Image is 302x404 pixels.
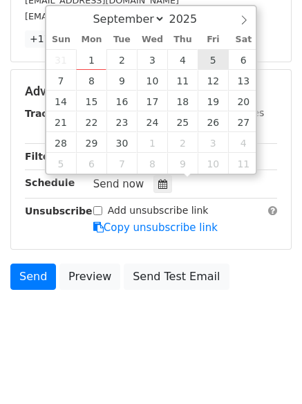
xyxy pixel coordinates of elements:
[25,177,75,188] strong: Schedule
[137,132,167,153] span: October 1, 2025
[25,151,60,162] strong: Filters
[106,91,137,111] span: September 16, 2025
[198,70,228,91] span: September 12, 2025
[46,111,77,132] span: September 21, 2025
[167,111,198,132] span: September 25, 2025
[228,132,258,153] span: October 4, 2025
[228,49,258,70] span: September 6, 2025
[106,111,137,132] span: September 23, 2025
[76,35,106,44] span: Mon
[198,153,228,174] span: October 10, 2025
[167,70,198,91] span: September 11, 2025
[137,153,167,174] span: October 8, 2025
[25,30,83,48] a: +17 more
[46,132,77,153] span: September 28, 2025
[46,35,77,44] span: Sun
[228,35,258,44] span: Sat
[46,91,77,111] span: September 14, 2025
[46,153,77,174] span: October 5, 2025
[198,35,228,44] span: Fri
[106,70,137,91] span: September 9, 2025
[228,70,258,91] span: September 13, 2025
[198,132,228,153] span: October 3, 2025
[76,153,106,174] span: October 6, 2025
[106,35,137,44] span: Tue
[124,264,229,290] a: Send Test Email
[46,70,77,91] span: September 7, 2025
[25,11,179,21] small: [EMAIL_ADDRESS][DOMAIN_NAME]
[76,70,106,91] span: September 8, 2025
[25,84,277,99] h5: Advanced
[106,153,137,174] span: October 7, 2025
[108,203,209,218] label: Add unsubscribe link
[198,49,228,70] span: September 5, 2025
[25,205,93,217] strong: Unsubscribe
[228,153,258,174] span: October 11, 2025
[198,91,228,111] span: September 19, 2025
[167,153,198,174] span: October 9, 2025
[93,221,218,234] a: Copy unsubscribe link
[233,338,302,404] iframe: Chat Widget
[137,49,167,70] span: September 3, 2025
[46,49,77,70] span: August 31, 2025
[106,49,137,70] span: September 2, 2025
[93,178,144,190] span: Send now
[59,264,120,290] a: Preview
[167,35,198,44] span: Thu
[137,70,167,91] span: September 10, 2025
[137,35,167,44] span: Wed
[76,91,106,111] span: September 15, 2025
[228,111,258,132] span: September 27, 2025
[137,111,167,132] span: September 24, 2025
[76,49,106,70] span: September 1, 2025
[76,132,106,153] span: September 29, 2025
[76,111,106,132] span: September 22, 2025
[165,12,215,26] input: Year
[10,264,56,290] a: Send
[25,108,71,119] strong: Tracking
[167,132,198,153] span: October 2, 2025
[228,91,258,111] span: September 20, 2025
[137,91,167,111] span: September 17, 2025
[198,111,228,132] span: September 26, 2025
[167,49,198,70] span: September 4, 2025
[106,132,137,153] span: September 30, 2025
[167,91,198,111] span: September 18, 2025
